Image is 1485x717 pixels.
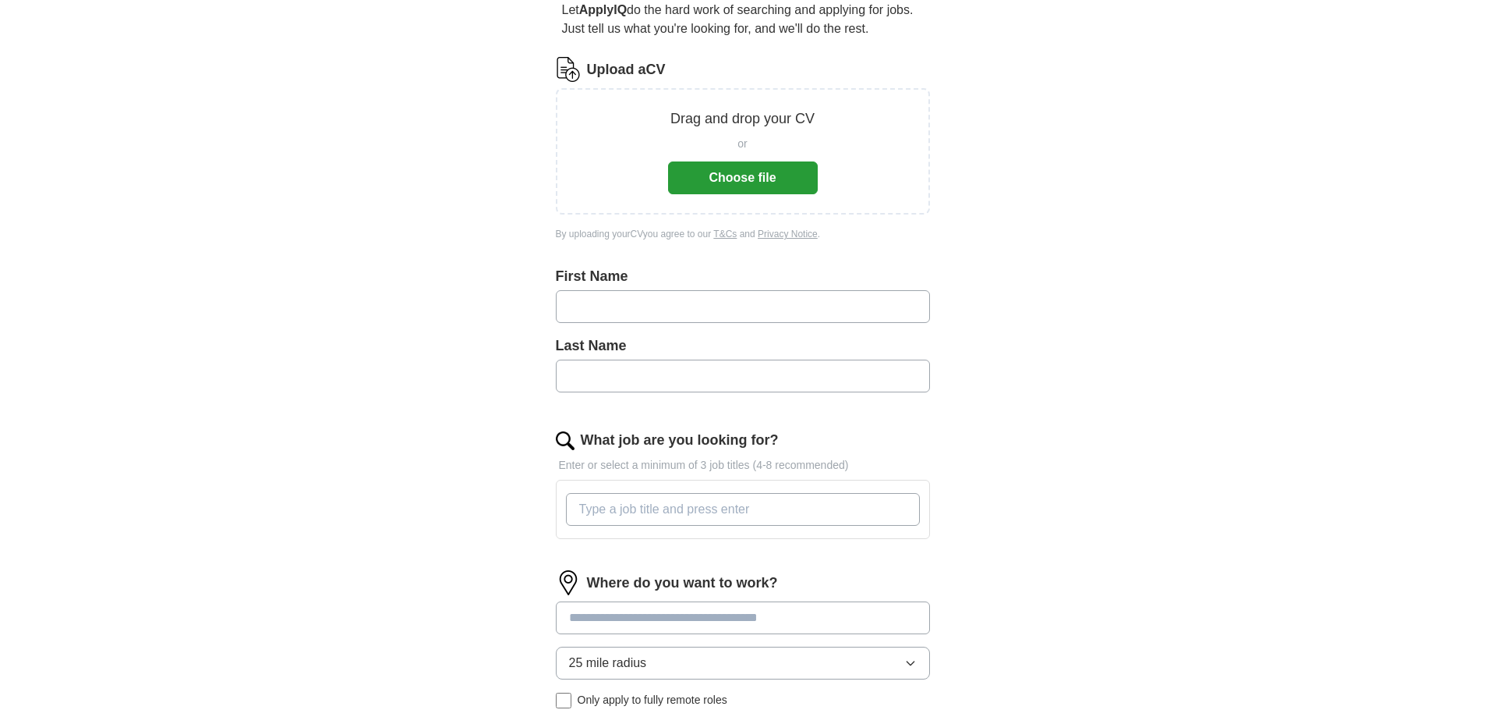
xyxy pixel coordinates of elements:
[670,108,815,130] p: Drag and drop your CV
[556,570,581,595] img: location.png
[566,493,920,526] input: Type a job title and press enter
[758,229,818,240] a: Privacy Notice
[556,693,571,708] input: Only apply to fully remote roles
[737,136,747,152] span: or
[587,59,666,80] label: Upload a CV
[713,229,737,240] a: T&Cs
[556,266,930,287] label: First Name
[578,692,727,708] span: Only apply to fully remote roles
[579,3,627,16] strong: ApplyIQ
[668,162,818,194] button: Choose file
[556,335,930,357] label: Last Name
[556,57,581,82] img: CV Icon
[569,654,647,673] span: 25 mile radius
[556,431,575,450] img: search.png
[556,457,930,474] p: Enter or select a minimum of 3 job titles (4-8 recommended)
[587,573,778,594] label: Where do you want to work?
[556,227,930,241] div: By uploading your CV you agree to our and .
[556,647,930,680] button: 25 mile radius
[581,430,779,451] label: What job are you looking for?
